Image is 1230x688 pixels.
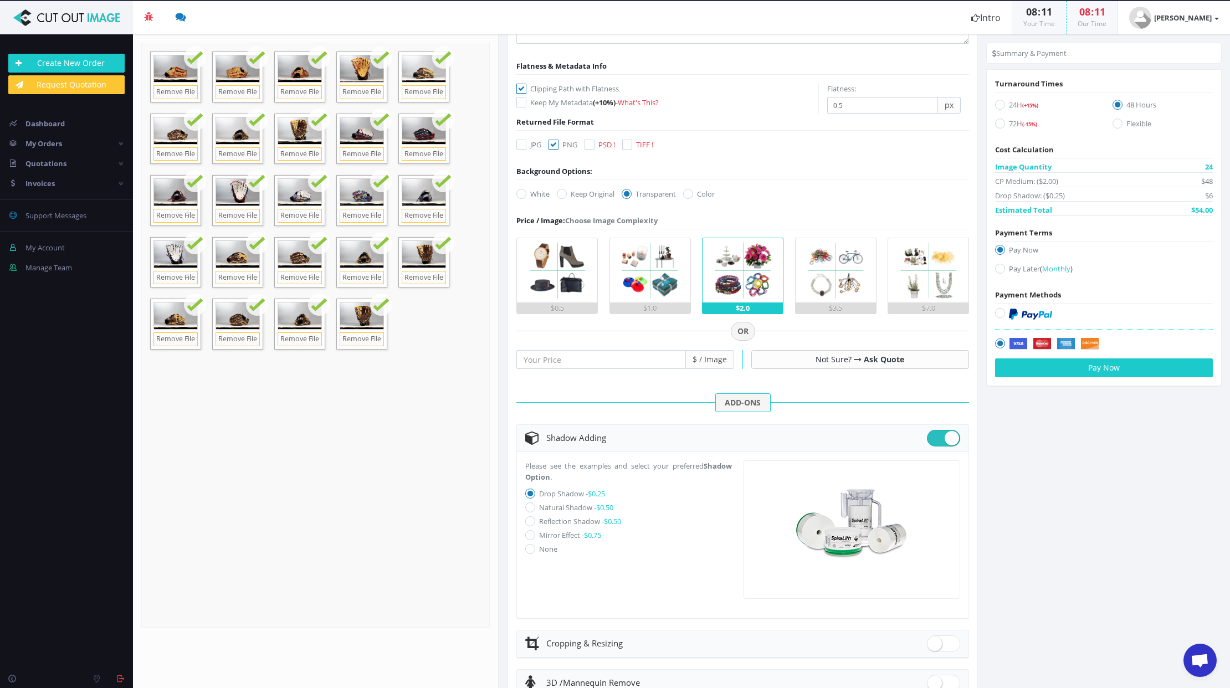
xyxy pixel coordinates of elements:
span: $ / Image [686,350,734,369]
button: Pay Now [995,358,1213,377]
span: Support Messages [25,210,86,220]
strong: Shadow Option [525,461,732,482]
span: 11 [1041,5,1052,18]
a: Remove File [278,85,322,99]
span: Cost Calculation [995,145,1054,155]
span: 3D / [546,677,563,688]
div: Background Options: [516,166,592,177]
label: Mirror Effect - [539,530,601,540]
small: Your Time [1023,19,1055,28]
a: Remove File [153,271,198,285]
span: 24 [1205,161,1213,172]
a: Remove File [402,271,446,285]
label: JPG [516,139,541,150]
div: $1.0 [610,302,690,314]
div: $3.5 [796,302,876,314]
span: Quotations [25,158,66,168]
a: Remove File [340,271,384,285]
span: 11 [1094,5,1105,18]
img: 3.png [711,238,775,302]
span: $0.50 [604,516,621,526]
a: (-15%) [1022,119,1037,129]
a: Remove File [216,85,260,99]
label: White [516,188,550,199]
span: Drop Shadow: ($0.25) [995,190,1065,201]
div: Open chat [1183,644,1217,677]
label: Pay Now [995,244,1213,259]
span: Not Sure? [816,354,852,364]
img: 4.png [803,238,868,302]
a: Request Quotation [8,75,125,94]
span: 08 [1026,5,1037,18]
img: PayPal [1009,309,1052,320]
a: Remove File [153,332,198,346]
span: Payment Terms [995,228,1052,238]
span: Mannequin Remove [546,677,640,688]
a: Remove File [340,85,384,99]
small: Our Time [1078,19,1106,28]
span: Manage Team [25,263,72,273]
div: Choose Image Complexity [516,215,658,226]
a: Remove File [278,271,322,285]
span: CP Medium: ($2.00) [995,176,1058,187]
img: 1.png [525,238,590,302]
span: My Account [25,243,65,253]
a: Remove File [402,147,446,161]
a: Remove File [153,209,198,223]
label: Flatness: [827,83,856,94]
a: Remove File [278,209,322,223]
label: 48 Hours [1113,99,1213,114]
a: Remove File [216,209,260,223]
label: Reflection Shadow - [539,516,621,526]
span: Cropping & Resizing [546,638,623,649]
span: Estimated Total [995,204,1052,215]
span: TIFF ! [636,140,653,150]
span: $0.75 [584,530,601,540]
img: timthumb.php [1129,7,1151,29]
div: $2.0 [703,302,783,314]
label: Clipping Path with Flatness [516,83,818,94]
label: 72H [995,118,1095,133]
img: Securely by Stripe [1009,338,1099,350]
a: Remove File [153,147,198,161]
span: px [938,97,961,114]
label: Natural Shadow - [539,502,613,512]
a: Remove File [278,147,322,161]
label: Pay Later [995,263,1213,278]
span: $54.00 [1191,204,1213,215]
a: (+15%) [1022,100,1038,110]
span: : [1090,5,1094,18]
span: Turnaround Times [995,79,1063,89]
img: 5.png [896,238,961,302]
span: Monthly [1042,264,1070,274]
li: Summary & Payment [992,48,1067,59]
a: Remove File [153,85,198,99]
span: PSD ! [598,140,615,150]
label: Keep Original [557,188,614,199]
span: Payment Methods [995,290,1061,300]
a: Ask Quote [864,354,904,364]
strong: [PERSON_NAME] [1154,13,1212,23]
span: $6 [1205,190,1213,201]
span: Image Quantity [995,161,1052,172]
img: 2.png [618,238,682,302]
span: $0.50 [596,502,613,512]
span: $0.25 [588,489,605,499]
p: Please see the examples and select your preferred . [525,460,732,482]
a: Remove File [340,332,384,346]
span: Invoices [25,178,55,188]
a: Remove File [278,332,322,346]
a: Remove File [216,147,260,161]
label: Drop Shadow - [539,489,605,499]
span: : [1037,5,1041,18]
a: [PERSON_NAME] [1118,1,1230,34]
span: (-15%) [1022,121,1037,128]
a: Remove File [340,147,384,161]
input: Your Price [516,350,686,369]
label: Color [683,188,715,199]
a: Remove File [216,332,260,346]
span: ADD-ONS [715,393,771,412]
span: My Orders [25,138,62,148]
label: Transparent [622,188,676,199]
label: 24H [995,99,1095,114]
